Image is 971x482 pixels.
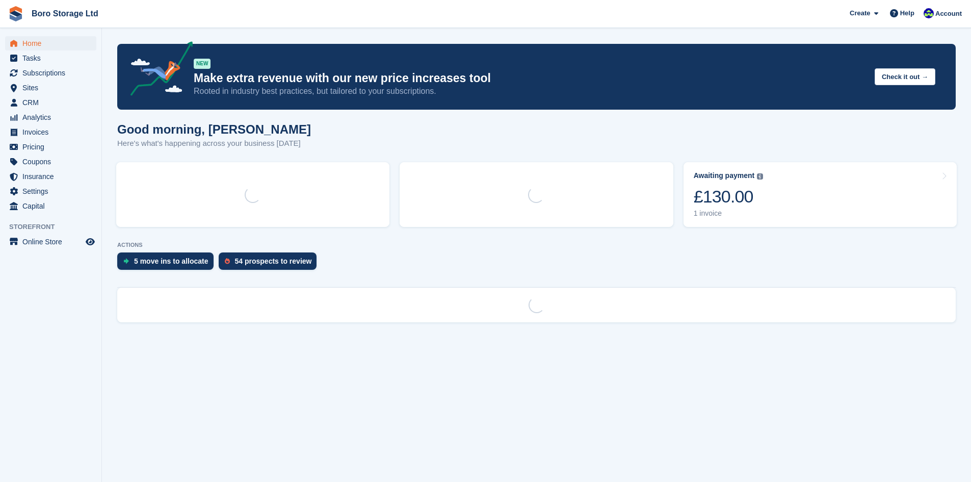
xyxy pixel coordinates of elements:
[84,236,96,248] a: Preview store
[5,199,96,213] a: menu
[22,184,84,198] span: Settings
[117,242,956,248] p: ACTIONS
[684,162,957,227] a: Awaiting payment £130.00 1 invoice
[5,184,96,198] a: menu
[5,81,96,95] a: menu
[757,173,763,180] img: icon-info-grey-7440780725fd019a000dd9b08b2336e03edf1995a4989e88bcd33f0948082b44.svg
[117,252,219,275] a: 5 move ins to allocate
[5,235,96,249] a: menu
[5,36,96,50] a: menu
[225,258,230,264] img: prospect-51fa495bee0391a8d652442698ab0144808aea92771e9ea1ae160a38d050c398.svg
[22,81,84,95] span: Sites
[22,235,84,249] span: Online Store
[5,140,96,154] a: menu
[235,257,312,265] div: 54 prospects to review
[219,252,322,275] a: 54 prospects to review
[935,9,962,19] span: Account
[694,209,764,218] div: 1 invoice
[134,257,208,265] div: 5 move ins to allocate
[5,110,96,124] a: menu
[8,6,23,21] img: stora-icon-8386f47178a22dfd0bd8f6a31ec36ba5ce8667c1dd55bd0f319d3a0aa187defe.svg
[194,59,211,69] div: NEW
[22,199,84,213] span: Capital
[22,155,84,169] span: Coupons
[875,68,935,85] button: Check it out →
[5,125,96,139] a: menu
[5,66,96,80] a: menu
[850,8,870,18] span: Create
[900,8,914,18] span: Help
[123,258,129,264] img: move_ins_to_allocate_icon-fdf77a2bb77ea45bf5b3d319d69a93e2d87916cf1d5bf7949dd705db3b84f3ca.svg
[694,171,755,180] div: Awaiting payment
[5,95,96,110] a: menu
[22,36,84,50] span: Home
[9,222,101,232] span: Storefront
[22,66,84,80] span: Subscriptions
[694,186,764,207] div: £130.00
[117,122,311,136] h1: Good morning, [PERSON_NAME]
[22,51,84,65] span: Tasks
[5,51,96,65] a: menu
[122,41,193,99] img: price-adjustments-announcement-icon-8257ccfd72463d97f412b2fc003d46551f7dbcb40ab6d574587a9cd5c0d94...
[5,169,96,184] a: menu
[117,138,311,149] p: Here's what's happening across your business [DATE]
[194,71,867,86] p: Make extra revenue with our new price increases tool
[22,169,84,184] span: Insurance
[22,125,84,139] span: Invoices
[194,86,867,97] p: Rooted in industry best practices, but tailored to your subscriptions.
[22,140,84,154] span: Pricing
[5,155,96,169] a: menu
[924,8,934,18] img: Tobie Hillier
[28,5,102,22] a: Boro Storage Ltd
[22,95,84,110] span: CRM
[22,110,84,124] span: Analytics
